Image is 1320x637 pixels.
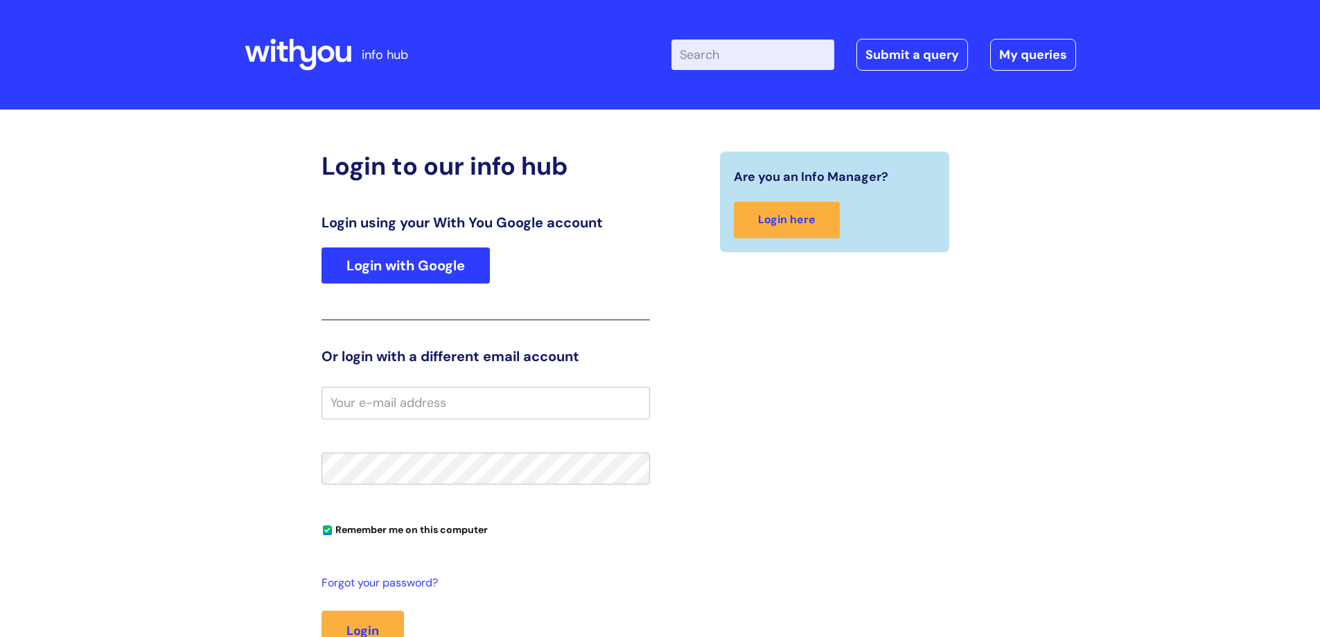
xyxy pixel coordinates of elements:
h2: Login to our info hub [322,151,650,181]
a: Login with Google [322,247,490,283]
input: Remember me on this computer [323,526,332,535]
a: Submit a query [856,39,968,71]
h3: Or login with a different email account [322,348,650,365]
input: Search [671,40,834,70]
a: My queries [990,39,1076,71]
span: Are you an Info Manager? [734,166,888,188]
h3: Login using your With You Google account [322,214,650,231]
input: Your e-mail address [322,387,650,419]
div: You can uncheck this option if you're logging in from a shared device [322,518,650,540]
a: Forgot your password? [322,573,643,593]
a: Login here [734,202,840,238]
label: Remember me on this computer [322,521,488,536]
p: info hub [362,44,408,66]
